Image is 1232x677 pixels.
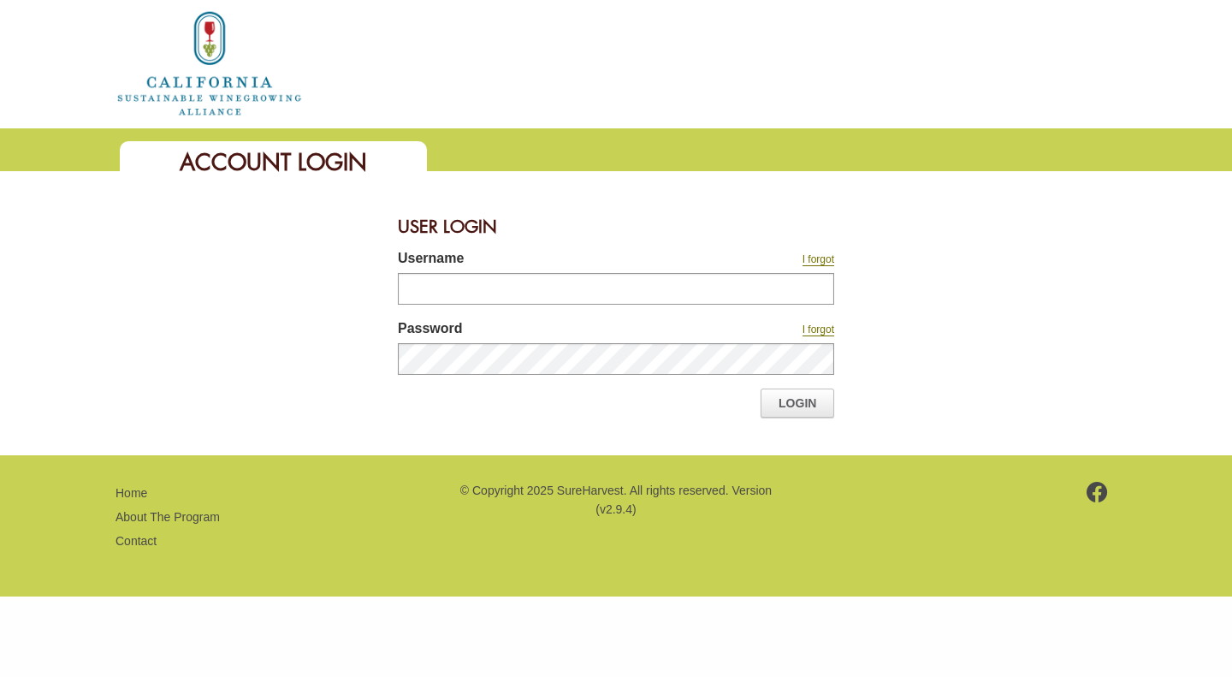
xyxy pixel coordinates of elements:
[1087,482,1108,502] img: footer-facebook.png
[180,147,367,177] span: Account Login
[115,534,157,548] a: Contact
[115,486,147,500] a: Home
[115,55,304,69] a: Home
[803,324,834,336] a: I forgot
[803,253,834,266] a: I forgot
[115,510,220,524] a: About The Program
[458,481,774,520] p: © Copyright 2025 SureHarvest. All rights reserved. Version (v2.9.4)
[398,318,680,343] label: Password
[398,205,834,248] div: User Login
[115,9,304,118] img: logo_cswa2x.png
[398,248,680,273] label: Username
[761,389,834,418] a: Login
